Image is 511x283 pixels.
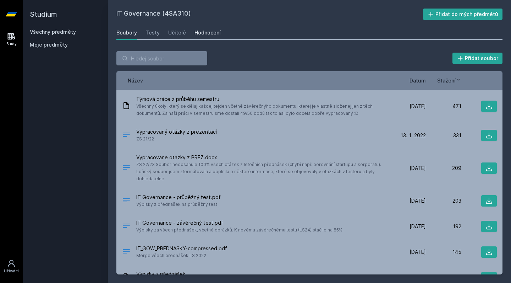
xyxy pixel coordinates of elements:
button: Název [128,77,143,84]
a: Testy [145,26,160,40]
div: Soubory [116,29,137,36]
span: Všechny úkoly, který se dělaj každej tejden včetně závěrečnýho dokumentu, kterej je vlastně slože... [136,103,388,117]
a: Učitelé [168,26,186,40]
span: ZS 21/22 [136,135,217,143]
span: [DATE] [410,249,426,256]
button: Přidat soubor [452,53,503,64]
div: PDF [122,196,131,206]
button: Datum [410,77,426,84]
div: 192 [426,223,461,230]
span: [DATE] [410,103,426,110]
div: 203 [426,197,461,204]
span: Výpisky z přednášek [136,271,185,278]
div: Testy [145,29,160,36]
div: Hodnocení [194,29,221,36]
a: Všechny předměty [30,29,76,35]
span: IT Governance - průběžný test.pdf [136,194,221,201]
span: 13. 1. 2022 [401,132,426,139]
div: .DOCX [122,130,131,141]
span: [DATE] [410,197,426,204]
a: Study [1,28,21,50]
span: IT Governance - závěrečný test.pdf [136,219,344,226]
span: ZS 22/23 Soubor neobsahuje 100% všech otázek z letošních přednášek (chybí např. porovnání startup... [136,161,388,182]
div: DOCX [122,163,131,173]
div: 471 [426,103,461,110]
h2: IT Governance (4SA310) [116,9,423,20]
span: Vypracovaný otázky z prezentací [136,128,217,135]
span: Moje předměty [30,41,68,48]
button: Přidat do mých předmětů [423,9,503,20]
a: Uživatel [1,256,21,277]
span: Výpisky za všech přednášek, včetně obrázků. K novému závěrečnému testu (LS24) stačilo na 85%. [136,226,344,234]
a: Hodnocení [194,26,221,40]
span: [DATE] [410,165,426,172]
span: Týmová práce z průběhu semestru [136,96,388,103]
div: PDF [122,247,131,257]
div: Study [6,41,17,47]
div: 209 [426,165,461,172]
div: 331 [426,132,461,139]
span: Výpisky z přednášek na průběžný test [136,201,221,208]
a: Soubory [116,26,137,40]
span: Merge všech prednášek LS 2022 [136,252,227,259]
span: [DATE] [410,274,426,281]
button: Stažení [437,77,461,84]
div: 131 [426,274,461,281]
span: IT_GOW_PREDNASKY-compressed.pdf [136,245,227,252]
div: PDF [122,221,131,232]
input: Hledej soubor [116,51,207,65]
span: Vypracovane otazky z PREZ.docx [136,154,388,161]
span: Stažení [437,77,456,84]
span: [DATE] [410,223,426,230]
div: Učitelé [168,29,186,36]
div: Uživatel [4,268,19,274]
div: 145 [426,249,461,256]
